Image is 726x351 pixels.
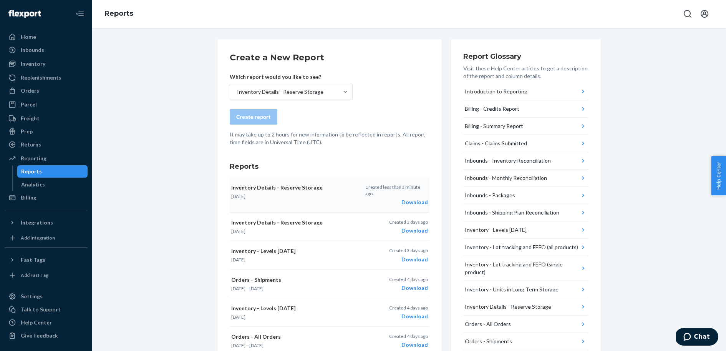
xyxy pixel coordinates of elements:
[231,219,361,226] p: Inventory Details - Reserve Storage
[463,298,588,316] button: Inventory Details - Reserve Storage
[5,269,88,281] a: Add Fast Tag
[72,6,88,22] button: Close Navigation
[465,286,559,293] div: Inventory - Units in Long Term Storage
[697,6,712,22] button: Open account menu
[5,191,88,204] a: Billing
[231,342,361,349] p: —
[465,261,579,276] div: Inventory - Lot tracking and FEFO (single product)
[389,247,428,254] p: Created 3 days ago
[8,10,41,18] img: Flexport logo
[231,247,361,255] p: Inventory - Levels [DATE]
[231,343,245,348] time: [DATE]
[5,85,88,97] a: Orders
[5,125,88,138] a: Prep
[21,235,55,241] div: Add Integration
[365,198,428,206] div: Download
[389,276,428,283] p: Created 4 days ago
[237,88,323,96] div: Inventory Details - Reserve Storage
[5,290,88,303] a: Settings
[231,193,245,199] time: [DATE]
[465,140,527,147] div: Claims - Claims Submitted
[21,194,36,201] div: Billing
[389,333,428,339] p: Created 4 days ago
[21,128,33,135] div: Prep
[231,304,361,312] p: Inventory - Levels [DATE]
[231,228,245,234] time: [DATE]
[463,170,588,187] button: Inbounds - Monthly Reconciliation
[463,100,588,118] button: Billing - Credits Report
[231,314,245,320] time: [DATE]
[5,316,88,329] a: Help Center
[249,286,264,291] time: [DATE]
[230,131,429,146] p: It may take up to 2 hours for new information to be reflected in reports. All report time fields ...
[236,113,271,121] div: Create report
[21,256,45,264] div: Fast Tags
[21,87,39,95] div: Orders
[230,298,429,327] button: Inventory - Levels [DATE][DATE]Created 4 days agoDownload
[21,141,41,148] div: Returns
[21,74,61,82] div: Replenishments
[249,343,264,348] time: [DATE]
[21,155,46,162] div: Reporting
[463,239,588,256] button: Inventory - Lot tracking and FEFO (all products)
[465,191,515,199] div: Inbounds - Packages
[676,328,718,347] iframe: Opens a widget where you can chat to one of our agents
[230,52,429,64] h2: Create a New Report
[98,3,139,25] ol: breadcrumbs
[5,72,88,84] a: Replenishments
[21,319,52,326] div: Help Center
[5,138,88,151] a: Returns
[5,44,88,56] a: Inbounds
[463,187,588,204] button: Inbounds - Packages
[231,286,245,291] time: [DATE]
[465,243,578,251] div: Inventory - Lot tracking and FEFO (all products)
[230,241,429,269] button: Inventory - Levels [DATE][DATE]Created 3 days agoDownload
[463,65,588,80] p: Visit these Help Center articles to get a description of the report and column details.
[21,181,45,188] div: Analytics
[104,9,133,18] a: Reports
[230,270,429,298] button: Orders - Shipments[DATE]—[DATE]Created 4 days agoDownload
[365,184,428,197] p: Created less than a minute ago
[389,227,428,235] div: Download
[465,88,527,95] div: Introduction to Reporting
[231,184,361,191] p: Inventory Details - Reserve Storage
[463,152,588,170] button: Inbounds - Inventory Reconciliation
[231,257,245,263] time: [DATE]
[389,256,428,263] div: Download
[389,304,428,311] p: Created 4 days ago
[21,293,43,300] div: Settings
[389,219,428,225] p: Created 3 days ago
[230,178,429,213] button: Inventory Details - Reserve Storage[DATE]Created less than a minute agoDownload
[463,333,588,350] button: Orders - Shipments
[680,6,695,22] button: Open Search Box
[463,221,588,239] button: Inventory - Levels [DATE]
[21,60,45,68] div: Inventory
[465,105,519,113] div: Billing - Credits Report
[5,232,88,244] a: Add Integration
[230,73,353,81] p: Which report would you like to see?
[5,31,88,43] a: Home
[463,256,588,281] button: Inventory - Lot tracking and FEFO (single product)
[463,52,588,62] h3: Report Glossary
[21,33,36,41] div: Home
[17,178,88,191] a: Analytics
[17,165,88,178] a: Reports
[231,276,361,284] p: Orders - Shipments
[230,213,429,241] button: Inventory Details - Reserve Storage[DATE]Created 3 days agoDownload
[5,58,88,70] a: Inventory
[230,109,277,125] button: Create report
[711,156,726,195] button: Help Center
[21,168,42,175] div: Reports
[21,272,48,278] div: Add Fast Tag
[21,115,40,122] div: Freight
[465,209,559,216] div: Inbounds - Shipping Plan Reconciliation
[5,329,88,342] button: Give Feedback
[5,112,88,125] a: Freight
[5,98,88,111] a: Parcel
[465,174,547,182] div: Inbounds - Monthly Reconciliation
[463,316,588,333] button: Orders - All Orders
[465,320,511,328] div: Orders - All Orders
[389,284,428,292] div: Download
